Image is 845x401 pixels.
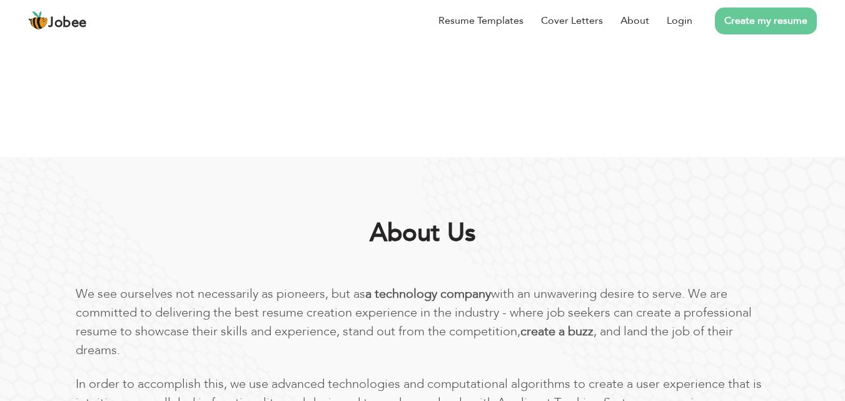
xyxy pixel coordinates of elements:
a: About [620,13,649,28]
a: Create my resume [715,8,817,34]
a: Jobee [28,11,87,31]
b: a technology company [365,285,491,302]
b: create a buzz [520,323,594,340]
a: Resume Templates [438,13,524,28]
span: Jobee [48,16,87,30]
p: We see ourselves not necessarily as pioneers, but as with an unwavering desire to serve. We are c... [76,285,770,360]
img: jobee.io [28,11,48,31]
h1: About Us [106,217,740,250]
a: Cover Letters [541,13,603,28]
a: Login [667,13,692,28]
